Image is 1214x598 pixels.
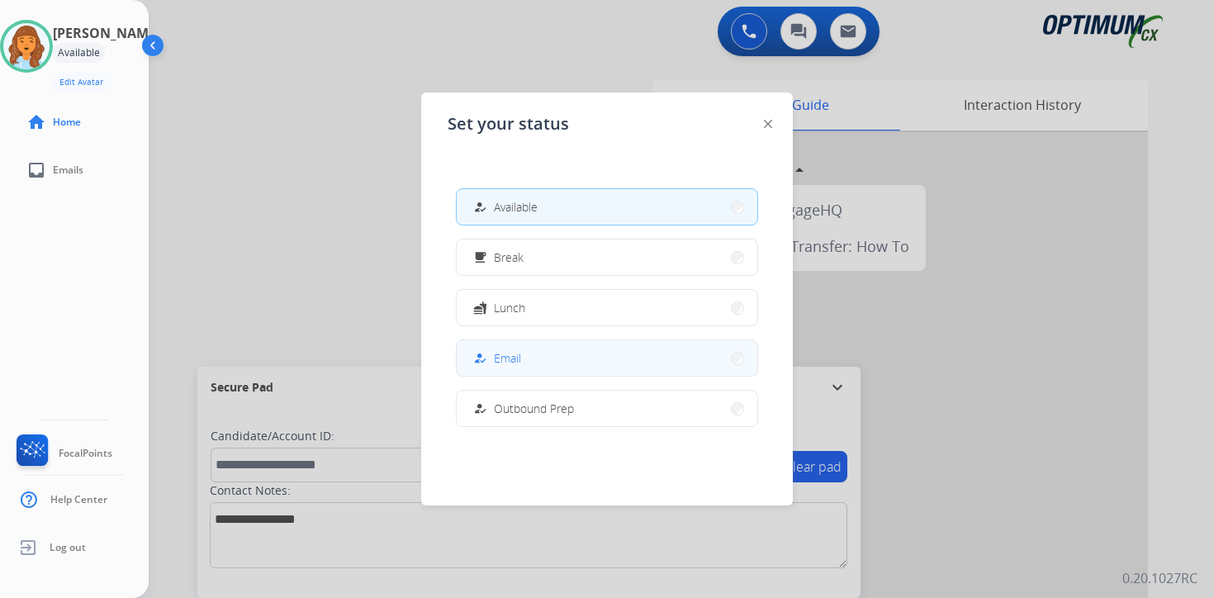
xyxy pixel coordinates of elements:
[473,250,487,264] mat-icon: free_breakfast
[473,351,487,365] mat-icon: how_to_reg
[26,160,46,180] mat-icon: inbox
[53,164,83,177] span: Emails
[473,301,487,315] mat-icon: fastfood
[448,112,569,135] span: Set your status
[1122,568,1197,588] p: 0.20.1027RC
[50,541,86,554] span: Log out
[13,434,112,472] a: FocalPoints
[457,340,757,376] button: Email
[26,112,46,132] mat-icon: home
[473,401,487,415] mat-icon: how_to_reg
[53,73,110,92] button: Edit Avatar
[3,23,50,69] img: avatar
[494,198,538,216] span: Available
[764,120,772,128] img: close-button
[494,299,525,316] span: Lunch
[457,240,757,275] button: Break
[53,23,160,43] h3: [PERSON_NAME]
[50,493,107,506] span: Help Center
[494,349,521,367] span: Email
[53,116,81,129] span: Home
[457,189,757,225] button: Available
[457,391,757,426] button: Outbound Prep
[53,43,105,63] div: Available
[59,447,112,460] span: FocalPoints
[457,290,757,325] button: Lunch
[494,400,574,417] span: Outbound Prep
[473,200,487,214] mat-icon: how_to_reg
[494,249,524,266] span: Break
